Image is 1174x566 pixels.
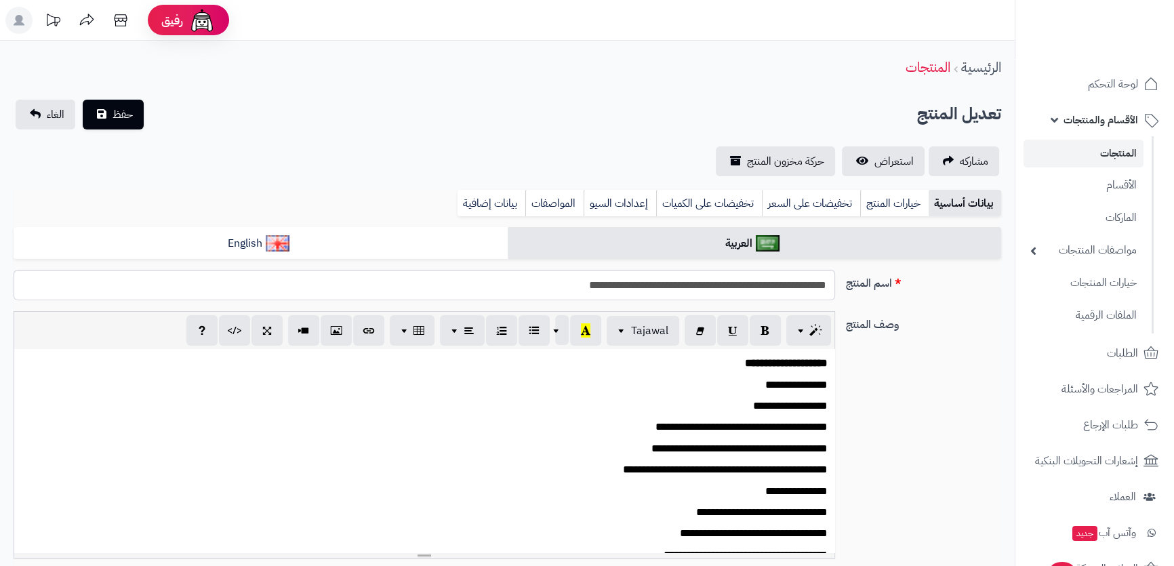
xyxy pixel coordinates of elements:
[1110,487,1136,506] span: العملاء
[960,153,988,169] span: مشاركه
[1088,75,1138,94] span: لوحة التحكم
[860,190,929,217] a: خيارات المنتج
[607,316,679,346] button: Tajawal
[1024,409,1166,441] a: طلبات الإرجاع
[1024,481,1166,513] a: العملاء
[1072,526,1097,541] span: جديد
[1024,373,1166,405] a: المراجعات والأسئلة
[1024,236,1143,265] a: مواصفات المنتجات
[842,146,925,176] a: استعراض
[756,235,780,251] img: العربية
[762,190,860,217] a: تخفيضات على السعر
[161,12,183,28] span: رفيق
[113,106,133,123] span: حفظ
[1083,416,1138,434] span: طلبات الإرجاع
[841,270,1007,291] label: اسم المنتج
[1024,68,1166,100] a: لوحة التحكم
[1024,301,1143,330] a: الملفات الرقمية
[508,227,1002,260] a: العربية
[1107,344,1138,363] span: الطلبات
[906,57,950,77] a: المنتجات
[656,190,762,217] a: تخفيضات على الكميات
[874,153,914,169] span: استعراض
[584,190,656,217] a: إعدادات السيو
[36,7,70,37] a: تحديثات المنصة
[929,190,1001,217] a: بيانات أساسية
[1071,523,1136,542] span: وآتس آب
[1024,203,1143,233] a: الماركات
[747,153,824,169] span: حركة مخزون المنتج
[1082,38,1161,66] img: logo-2.png
[1035,451,1138,470] span: إشعارات التحويلات البنكية
[16,100,75,129] a: الغاء
[1024,337,1166,369] a: الطلبات
[1024,445,1166,477] a: إشعارات التحويلات البنكية
[1024,171,1143,200] a: الأقسام
[1024,517,1166,549] a: وآتس آبجديد
[458,190,525,217] a: بيانات إضافية
[14,227,508,260] a: English
[917,100,1001,128] h2: تعديل المنتج
[841,311,1007,333] label: وصف المنتج
[631,323,668,339] span: Tajawal
[1024,268,1143,298] a: خيارات المنتجات
[188,7,216,34] img: ai-face.png
[1064,110,1138,129] span: الأقسام والمنتجات
[929,146,999,176] a: مشاركه
[1024,140,1143,167] a: المنتجات
[716,146,835,176] a: حركة مخزون المنتج
[961,57,1001,77] a: الرئيسية
[1061,380,1138,399] span: المراجعات والأسئلة
[525,190,584,217] a: المواصفات
[266,235,289,251] img: English
[47,106,64,123] span: الغاء
[83,100,144,129] button: حفظ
